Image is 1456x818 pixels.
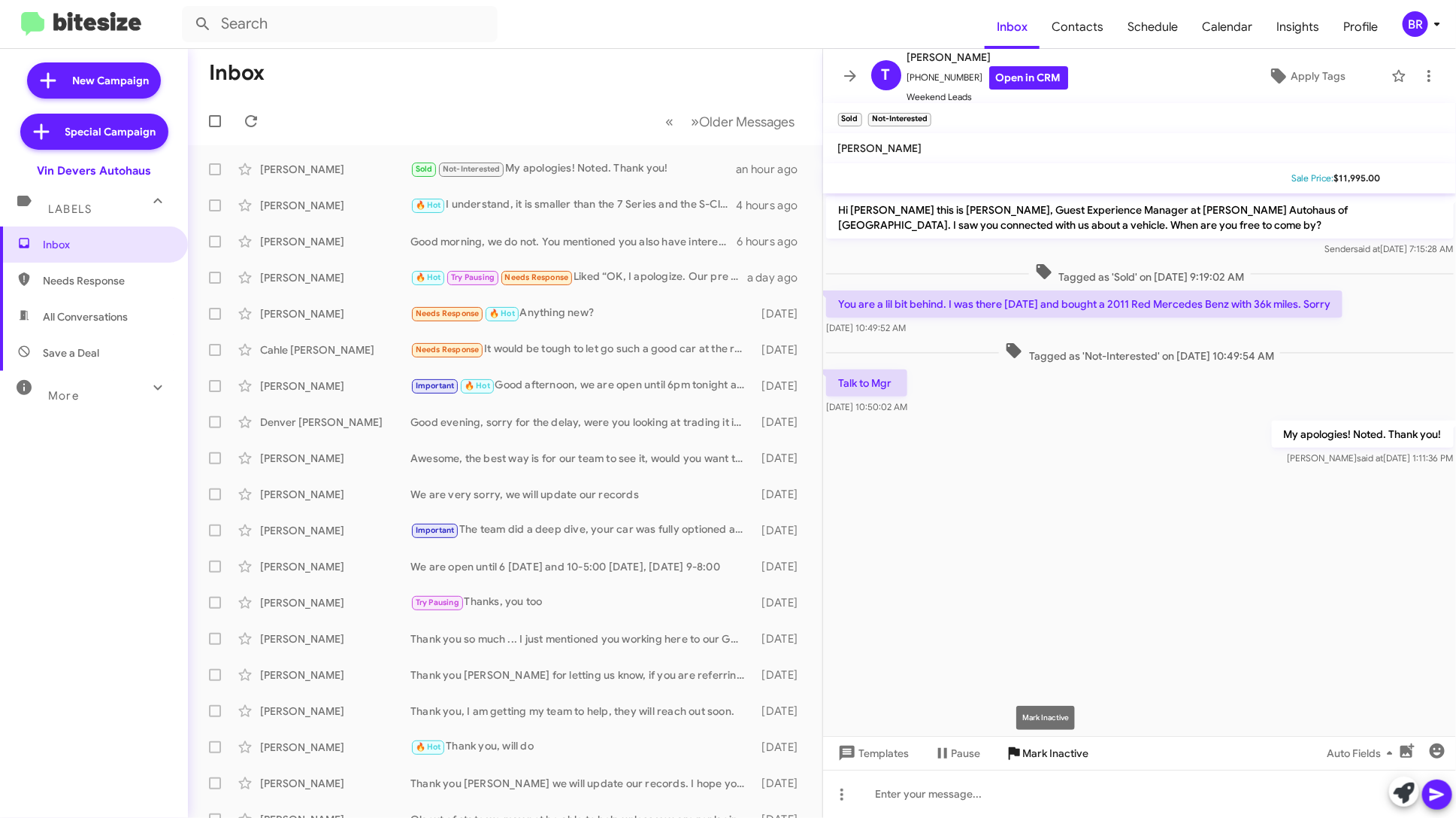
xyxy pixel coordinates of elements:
span: $11,995.00 [1333,172,1380,184]
div: [DATE] [754,451,810,466]
span: Sale Price: [1291,172,1333,184]
button: Apply Tags [1228,62,1384,90]
div: [DATE] [754,487,810,502]
p: Hi [PERSON_NAME] this is [PERSON_NAME], Guest Experience Manager at [PERSON_NAME] Autohaus of [GE... [826,196,1454,239]
div: [DATE] [754,342,810,357]
span: [PHONE_NUMBER] [907,66,1068,90]
a: Open in CRM [989,66,1068,90]
p: Talk to Mgr [826,369,907,397]
div: [DATE] [754,379,810,394]
span: Apply Tags [1291,62,1346,90]
div: [PERSON_NAME] [260,559,410,574]
span: Templates [835,740,910,767]
div: [PERSON_NAME] [260,740,410,755]
div: [PERSON_NAME] [260,451,410,466]
div: Vin Devers Autohaus [37,163,151,178]
span: » [692,112,700,131]
span: Special Campaign [65,124,156,139]
span: All Conversations [43,309,128,324]
nav: Page navigation example [658,106,804,137]
div: [PERSON_NAME] [260,776,410,791]
div: I understand, it is smaller than the 7 Series and the S-Class. I can keep you updated if we happe... [410,196,736,214]
small: Sold [838,113,862,126]
div: [DATE] [754,523,810,538]
span: Try Pausing [451,272,495,282]
span: More [48,389,79,403]
a: Inbox [985,5,1040,49]
div: [PERSON_NAME] [260,487,410,502]
div: My apologies! Noted. Thank you! [410,160,736,178]
div: [PERSON_NAME] [260,306,410,321]
span: Save a Deal [43,345,99,360]
span: 🔥 Hot [416,742,441,752]
span: Labels [48,202,92,216]
span: said at [1354,243,1380,254]
span: Try Pausing [416,598,459,607]
div: [PERSON_NAME] [260,631,410,646]
a: Calendar [1190,5,1264,49]
div: We are very sorry, we will update our records [410,487,754,502]
span: Sold [416,164,433,174]
p: My apologies! Noted. Thank you! [1271,421,1453,448]
span: Schedule [1115,5,1190,49]
span: Needs Response [416,309,480,318]
div: [PERSON_NAME] [260,379,410,394]
button: Pause [922,740,993,767]
button: Previous [657,106,683,137]
span: [PERSON_NAME] [DATE] 1:11:36 PM [1287,452,1453,464]
div: Denver [PERSON_NAME] [260,415,410,430]
p: You are a lil bit behind. I was there [DATE] and bought a 2011 Red Mercedes Benz with 36k miles. ... [826,290,1342,318]
span: Weekend Leads [907,90,1068,105]
a: Contacts [1040,5,1115,49]
div: Thank you [PERSON_NAME] for letting us know, if you are referring to the new car factory warranty... [410,667,754,683]
span: Needs Response [416,345,480,354]
span: 🔥 Hot [489,309,515,318]
span: T [882,63,891,87]
button: Mark Inactive [993,740,1101,767]
div: [PERSON_NAME] [260,162,410,177]
span: Tagged as 'Not-Interested' on [DATE] 10:49:54 AM [999,342,1280,363]
div: [DATE] [754,306,810,321]
span: Important [416,525,455,535]
div: Good evening, sorry for the delay, were you looking at trading it in towards something we have he... [410,415,754,430]
span: 🔥 Hot [416,200,441,210]
div: [DATE] [754,415,810,430]
div: We are open until 6 [DATE] and 10-5:00 [DATE], [DATE] 9-8:00 [410,559,754,574]
span: Not-Interested [443,164,501,174]
button: BR [1390,11,1439,37]
div: Mark Inactive [1016,706,1075,730]
div: [DATE] [754,776,810,791]
div: Cahle [PERSON_NAME] [260,342,410,357]
div: 4 hours ago [736,198,810,213]
div: It would be tough to let go such a good car at the rate I have it at now [410,341,754,358]
span: Pause [952,740,981,767]
div: [PERSON_NAME] [260,704,410,719]
div: a day ago [747,270,810,285]
div: Awesome, the best way is for our team to see it, would you want to replace it? This would also gi... [410,451,754,466]
h1: Inbox [209,61,265,85]
button: Next [683,106,804,137]
div: BR [1403,11,1428,37]
span: Auto Fields [1327,740,1399,767]
div: [PERSON_NAME] [260,234,410,249]
div: [PERSON_NAME] [260,667,410,683]
span: Mark Inactive [1023,740,1089,767]
button: Auto Fields [1315,740,1411,767]
div: [DATE] [754,740,810,755]
div: Thanks, you too [410,594,754,611]
div: Good morning, we do not. You mentioned you also have interest in looking for an e-tron GT as well... [410,234,737,249]
div: [DATE] [754,559,810,574]
a: Profile [1331,5,1390,49]
span: Older Messages [700,114,795,130]
a: Insights [1264,5,1331,49]
a: Special Campaign [20,114,168,150]
div: [DATE] [754,595,810,610]
input: Search [182,6,498,42]
span: [DATE] 10:49:52 AM [826,322,906,333]
span: Tagged as 'Sold' on [DATE] 9:19:02 AM [1028,263,1250,284]
div: The team did a deep dive, your car was fully optioned as is our 2025, the most important stand ou... [410,522,754,539]
span: [PERSON_NAME] [838,141,922,155]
